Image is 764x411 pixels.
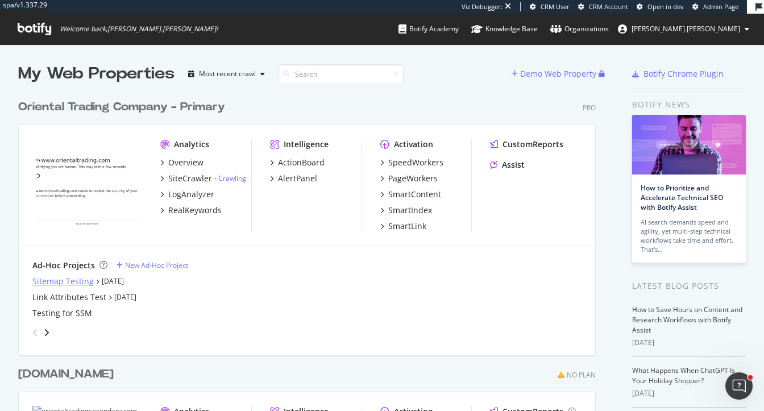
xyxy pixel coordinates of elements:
div: Most recent crawl [199,70,256,77]
div: AI search demands speed and agility, yet multi-step technical workflows take time and effort. Tha... [641,218,737,254]
button: Most recent crawl [184,65,269,83]
div: angle-right [43,327,51,338]
a: LogAnalyzer [160,189,214,200]
div: LogAnalyzer [168,189,214,200]
div: [DATE] [632,388,746,398]
div: Organizations [550,23,609,35]
span: Welcome back, [PERSON_NAME].[PERSON_NAME] ! [60,24,218,34]
div: Intelligence [284,139,329,150]
a: [DATE] [102,276,124,286]
div: SmartContent [388,189,441,200]
div: Ad-Hoc Projects [32,260,95,271]
div: Botify Academy [398,23,459,35]
a: [DATE] [114,292,136,302]
a: How to Save Hours on Content and Research Workflows with Botify Assist [632,305,742,335]
div: SiteCrawler [168,173,212,184]
div: [DATE] [632,338,746,348]
input: Search [279,64,404,84]
iframe: Intercom live chat [725,372,753,400]
div: SpeedWorkers [388,157,443,168]
div: SmartIndex [388,205,432,216]
a: Link Attributes Test [32,292,106,303]
div: Botify news [632,98,746,111]
a: New Ad-Hoc Project [117,260,188,270]
a: Assist [490,159,525,171]
a: Organizations [550,14,609,44]
a: SmartContent [380,189,441,200]
a: Open in dev [637,2,684,11]
img: orientaltrading.com [32,139,142,227]
a: [DOMAIN_NAME] [18,366,118,383]
a: Overview [160,157,204,168]
a: Oriental Trading Company - Primary [18,99,230,115]
div: Oriental Trading Company - Primary [18,99,225,115]
div: Assist [502,159,525,171]
div: - [214,173,246,183]
div: No Plan [567,370,596,380]
a: Knowledge Base [471,14,538,44]
div: Knowledge Base [471,23,538,35]
a: CustomReports [490,139,563,150]
a: How to Prioritize and Accelerate Technical SEO with Botify Assist [641,183,723,212]
span: Open in dev [647,2,684,11]
button: Demo Web Property [512,65,599,83]
a: What Happens When ChatGPT Is Your Holiday Shopper? [632,366,735,385]
div: [DOMAIN_NAME] [18,366,114,383]
img: How to Prioritize and Accelerate Technical SEO with Botify Assist [632,115,746,175]
a: CRM Account [578,2,628,11]
div: SmartLink [388,221,426,232]
a: Crawling [218,173,246,183]
div: Overview [168,157,204,168]
span: CRM User [541,2,570,11]
a: Botify Academy [398,14,459,44]
div: ActionBoard [278,157,325,168]
div: RealKeywords [168,205,222,216]
div: angle-left [28,323,43,342]
span: heidi.noonan [632,24,740,34]
a: SmartIndex [380,205,432,216]
span: Admin Page [703,2,738,11]
a: Admin Page [692,2,738,11]
div: AlertPanel [278,173,317,184]
div: Latest Blog Posts [632,280,746,292]
div: Analytics [174,139,209,150]
a: PageWorkers [380,173,438,184]
a: SiteCrawler- Crawling [160,173,246,184]
a: AlertPanel [270,173,317,184]
div: My Web Properties [18,63,175,85]
div: CustomReports [503,139,563,150]
a: Demo Web Property [512,69,599,78]
div: Botify Chrome Plugin [643,68,724,80]
div: Viz Debugger: [462,2,503,11]
div: New Ad-Hoc Project [125,260,188,270]
a: CRM User [530,2,570,11]
a: RealKeywords [160,205,222,216]
div: Activation [394,139,433,150]
div: Pro [583,103,596,113]
a: Botify Chrome Plugin [632,68,724,80]
a: Testing for SSM [32,308,92,319]
a: SmartLink [380,221,426,232]
a: SpeedWorkers [380,157,443,168]
span: CRM Account [589,2,628,11]
div: Demo Web Property [520,68,596,80]
a: ActionBoard [270,157,325,168]
button: [PERSON_NAME].[PERSON_NAME] [609,20,758,38]
a: Sitemap Testing [32,276,94,287]
div: PageWorkers [388,173,438,184]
